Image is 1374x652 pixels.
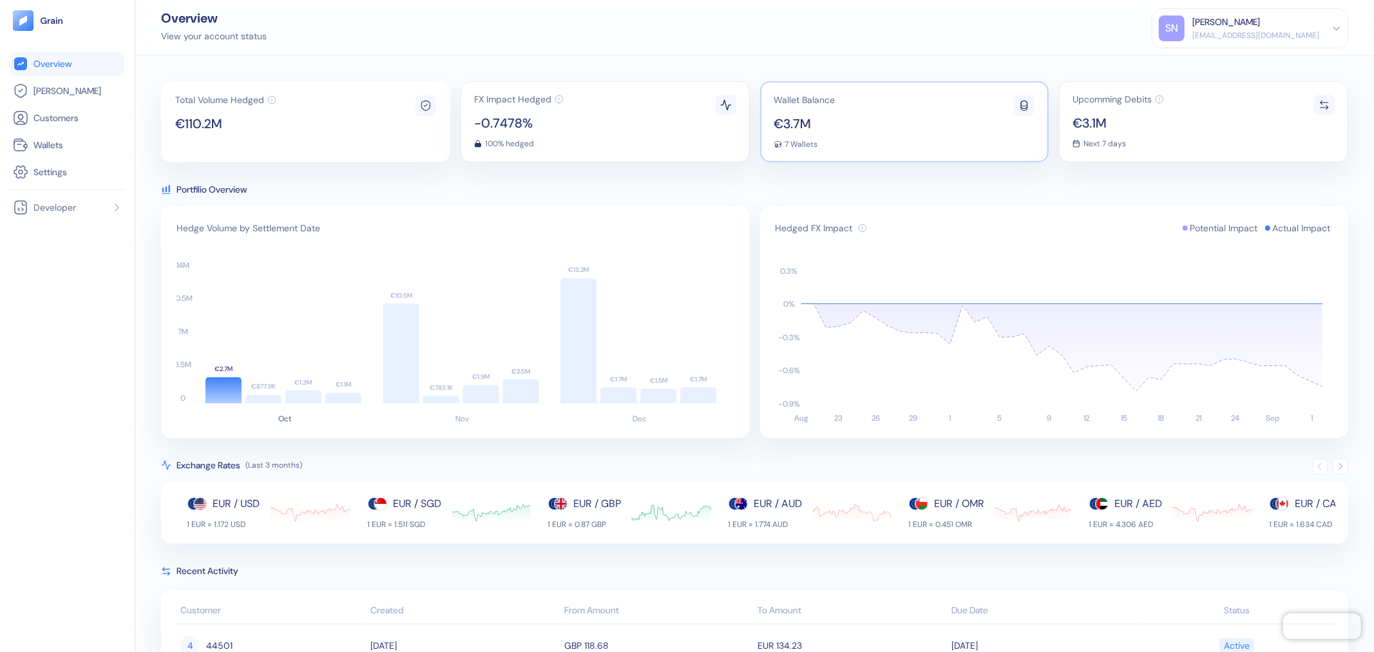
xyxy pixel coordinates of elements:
text: 24 [1231,413,1239,423]
text: €877.9K [251,383,276,391]
text: Nov [455,414,469,424]
span: €3.7M [774,117,835,130]
a: Customers [13,110,122,126]
span: Recent Activity [177,564,238,578]
th: Customer [174,599,368,624]
div: View your account status [161,30,267,43]
div: EUR / AUD [754,496,802,512]
span: Total Volume Hedged [175,95,264,104]
text: 3.5M [175,360,191,370]
a: [PERSON_NAME] [13,83,122,99]
text: 9 [1047,413,1051,423]
div: EUR / USD [213,496,260,512]
div: EUR / CAD [1295,496,1344,512]
span: (Last 3 months) [245,460,302,470]
text: 1 [1311,413,1313,423]
text: €783.1K [430,383,453,392]
span: Overview [33,57,72,70]
span: Customers [33,111,79,124]
div: EUR / SGD [393,496,441,512]
span: Exchange Rates [177,459,240,472]
span: Next 7 days [1083,140,1126,148]
div: [PERSON_NAME] [1192,15,1260,29]
div: 1 EUR = 1.634 CAD [1269,519,1344,530]
text: €1.9M [472,372,490,381]
div: EUR / GBP [573,496,621,512]
th: Due Date [948,599,1142,624]
span: €110.2M [175,117,276,130]
span: 100% hedged [485,140,534,148]
span: Actual Impact [1272,222,1330,235]
th: Created [368,599,562,624]
text: 0 % [783,300,795,310]
span: 7 Wallets [785,140,818,148]
span: Wallet Balance [774,95,835,104]
div: 1 EUR = 1.774 AUD [728,519,802,530]
a: Settings [13,164,122,180]
text: 12 [1083,413,1090,423]
th: To Amount [755,599,949,624]
text: €2.7M [215,365,233,373]
text: 1 [949,413,951,423]
img: logo-tablet-V2.svg [13,10,33,31]
text: 14M [177,260,189,271]
span: Hedge Volume by Settlement Date [177,222,320,235]
text: 7M [178,327,188,337]
div: 1 EUR = 4.306 AED [1089,519,1162,530]
span: Wallets [33,139,63,151]
text: -0.9 % [778,399,800,409]
text: €1.7M [690,375,707,383]
text: €1.7M [610,375,627,383]
text: 29 [908,413,917,423]
span: €3.1M [1073,117,1164,129]
div: Status [1145,604,1330,617]
a: Overview [13,56,122,72]
div: EUR / OMR [934,496,984,512]
div: Overview [161,12,267,24]
text: 23 [834,413,843,423]
iframe: Chatra live chat [1283,613,1361,639]
text: €13.2M [568,265,589,274]
text: 0.3 % [780,266,797,276]
span: Settings [33,166,67,178]
text: Aug [794,413,808,423]
th: From Amount [561,599,755,624]
span: Upcomming Debits [1073,95,1152,104]
text: -0.3 % [778,332,800,343]
text: €1.5M [650,376,667,385]
div: [EMAIL_ADDRESS][DOMAIN_NAME] [1192,30,1319,41]
img: logo [40,16,64,25]
div: 1 EUR = 1.172 USD [187,519,260,530]
text: €10.5M [390,291,412,300]
div: EUR / AED [1114,496,1162,512]
div: 1 EUR = 0.87 GBP [548,519,621,530]
span: FX Impact Hedged [474,95,551,104]
text: 10.5M [173,294,193,304]
text: 15 [1120,413,1127,423]
text: Oct [278,414,292,424]
span: [PERSON_NAME] [33,84,101,97]
text: 21 [1195,413,1201,423]
div: SN [1159,15,1185,41]
text: -0.6 % [778,366,800,376]
text: 0 [180,393,186,403]
div: 1 EUR = 1.511 SGD [367,519,441,530]
text: 26 [872,413,880,423]
a: Wallets [13,137,122,153]
text: €1.1M [336,380,351,388]
text: 5 [997,413,1002,423]
span: Portfilio Overview [177,183,247,196]
span: -0.7478% [474,117,564,129]
span: Hedged FX Impact [776,222,853,235]
text: €2.5M [511,367,530,376]
span: Potential Impact [1190,222,1257,235]
text: 18 [1158,413,1164,423]
text: Sep [1266,413,1279,423]
text: Dec [633,414,647,424]
span: Developer [33,201,76,214]
div: 1 EUR = 0.451 OMR [908,519,984,530]
text: €1.3M [295,378,312,387]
